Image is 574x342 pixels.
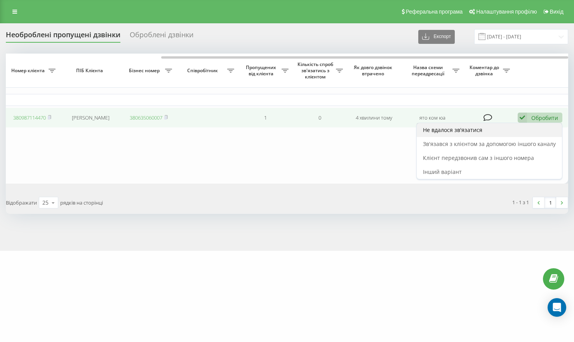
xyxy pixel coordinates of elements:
[423,140,556,148] span: Зв'язався з клієнтом за допомогою іншого каналу
[59,108,122,128] td: [PERSON_NAME]
[405,64,452,76] span: Назва схеми переадресації
[296,61,336,80] span: Кількість спроб зв'язатись з клієнтом
[292,108,347,128] td: 0
[347,108,401,128] td: 4 хвилини тому
[544,197,556,208] a: 1
[13,114,46,121] a: 380987114470
[467,64,503,76] span: Коментар до дзвінка
[9,68,49,74] span: Номер клієнта
[550,9,564,15] span: Вихід
[423,154,534,161] span: Клієнт передзвонив сам з іншого номера
[125,68,165,74] span: Бізнес номер
[238,108,292,128] td: 1
[531,114,558,122] div: Обробити
[130,114,162,121] a: 380635060007
[66,68,115,74] span: ПІБ Клієнта
[242,64,282,76] span: Пропущених від клієнта
[6,31,120,43] div: Необроблені пропущені дзвінки
[353,64,395,76] span: Як довго дзвінок втрачено
[418,30,455,44] button: Експорт
[406,9,463,15] span: Реферальна програма
[512,198,529,206] div: 1 - 1 з 1
[60,199,103,206] span: рядків на сторінці
[130,31,193,43] div: Оброблені дзвінки
[42,199,49,207] div: 25
[6,199,37,206] span: Відображати
[401,108,463,128] td: ято ком юа
[180,68,227,74] span: Співробітник
[548,298,566,317] div: Open Intercom Messenger
[476,9,537,15] span: Налаштування профілю
[423,168,462,175] span: Інший варіант
[423,126,482,134] span: Не вдалося зв'язатися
